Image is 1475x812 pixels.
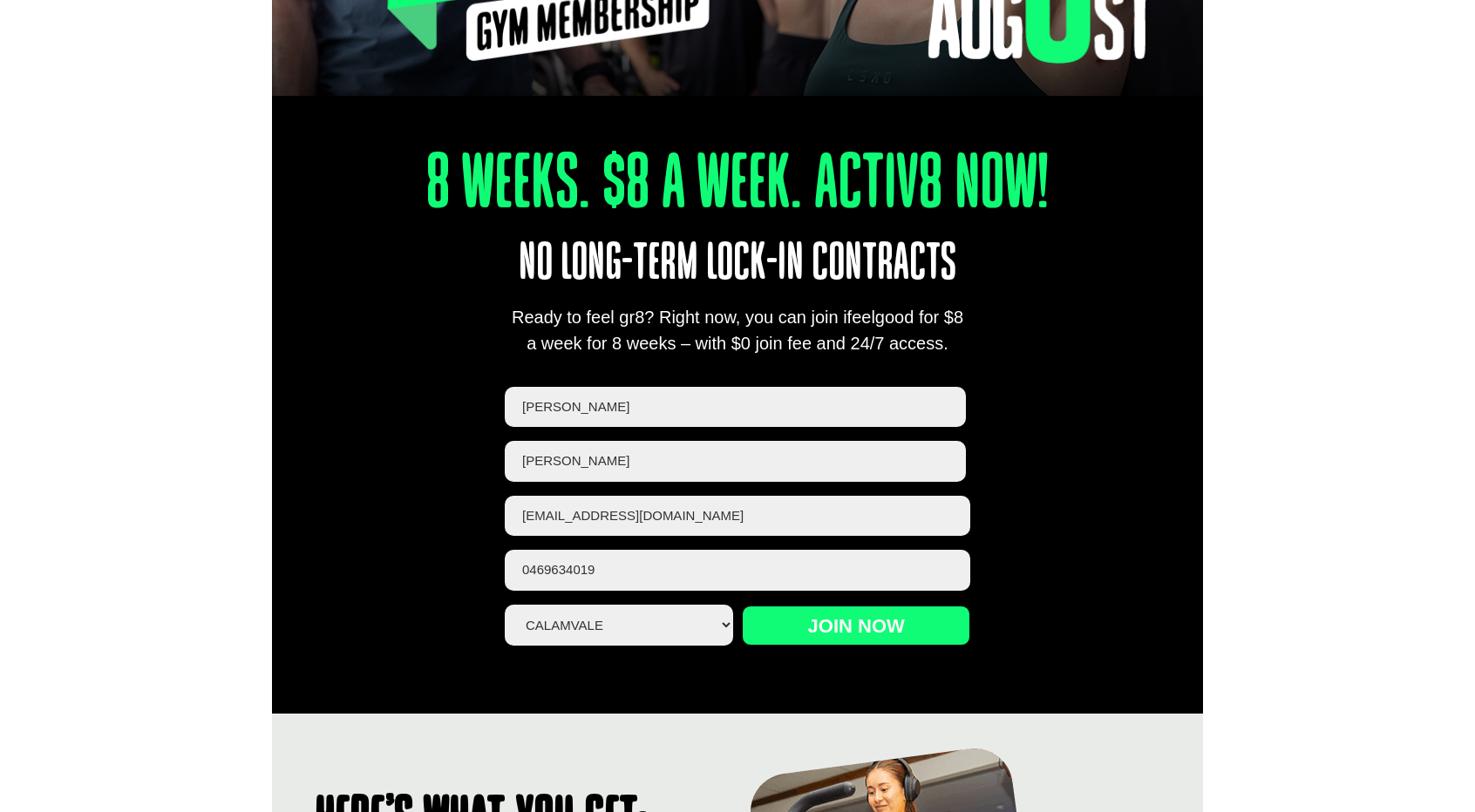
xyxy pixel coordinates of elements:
p: No long-term lock-in contracts [318,226,1156,304]
input: Join now [742,606,970,646]
h1: 8 Weeks. $8 A Week. Activ8 Now! [365,147,1110,226]
input: Phone * [505,550,970,591]
input: Email * [505,496,970,537]
input: First name * [505,387,966,428]
div: Ready to feel gr8? Right now, you can join ifeelgood for $8 a week for 8 weeks – with $0 join fee... [505,304,970,356]
input: Last name * [505,441,966,482]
